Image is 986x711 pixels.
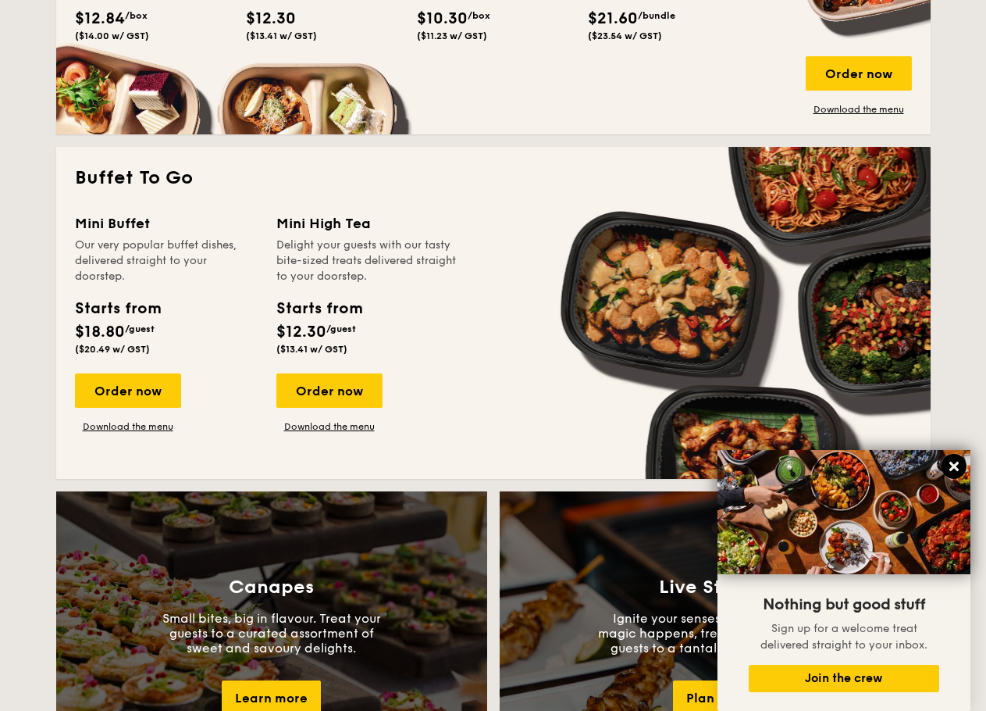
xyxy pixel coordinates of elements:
div: Order now [806,56,912,91]
h3: Live Station [659,577,771,598]
div: Order now [75,373,181,408]
div: Mini Buffet [75,213,258,234]
div: Delight your guests with our tasty bite-sized treats delivered straight to your doorstep. [276,238,459,284]
span: /guest [326,323,356,334]
div: Our very popular buffet dishes, delivered straight to your doorstep. [75,238,258,284]
span: ($13.41 w/ GST) [246,30,317,41]
span: /box [468,10,490,21]
span: ($11.23 w/ GST) [417,30,487,41]
span: /box [125,10,148,21]
a: Download the menu [806,103,912,116]
span: Nothing but good stuff [763,595,925,614]
span: $12.30 [246,9,296,28]
div: Order now [276,373,383,408]
img: DSC07876-Edit02-Large.jpeg [717,450,970,574]
button: Join the crew [749,665,939,692]
button: Close [942,454,966,479]
span: $21.60 [588,9,638,28]
div: Starts from [75,297,160,320]
div: Starts from [276,297,361,320]
span: ($23.54 w/ GST) [588,30,662,41]
span: $12.84 [75,9,125,28]
span: $10.30 [417,9,468,28]
div: Mini High Tea [276,213,459,234]
span: /guest [125,323,155,334]
a: Download the menu [75,420,181,433]
h2: Buffet To Go [75,166,912,191]
span: $18.80 [75,323,125,341]
a: Download the menu [276,420,383,433]
span: ($13.41 w/ GST) [276,344,347,355]
span: ($20.49 w/ GST) [75,344,150,355]
p: Small bites, big in flavour. Treat your guests to a curated assortment of sweet and savoury delig... [155,611,389,656]
span: Sign up for a welcome treat delivered straight to your inbox. [760,622,927,652]
span: $12.30 [276,323,326,341]
span: /bundle [638,10,675,21]
h3: Canapes [229,577,314,598]
span: ($14.00 w/ GST) [75,30,149,41]
p: Ignite your senses, where culinary magic happens, treating you and your guests to a tantalising e... [598,611,832,656]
